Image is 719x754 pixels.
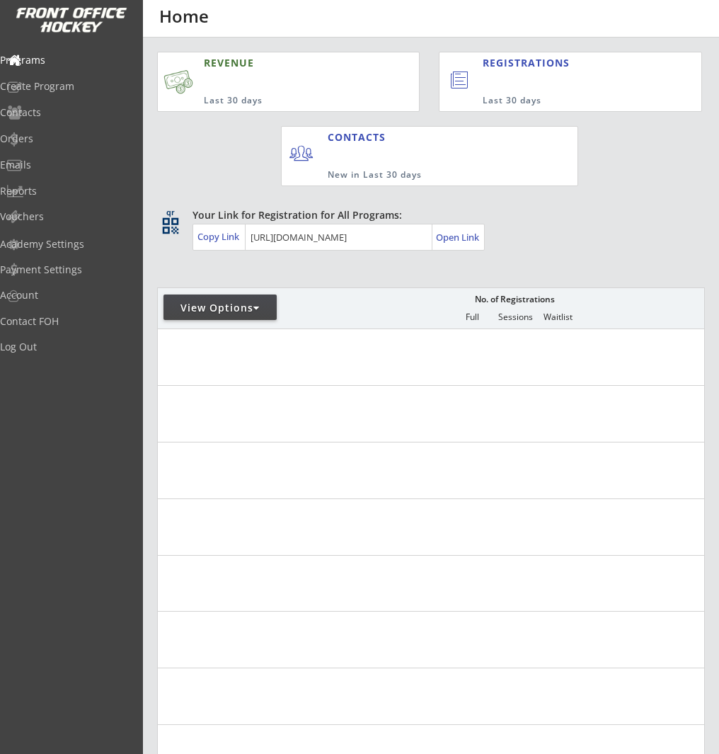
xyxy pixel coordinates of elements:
[483,95,643,107] div: Last 30 days
[436,227,481,247] a: Open Link
[197,230,242,243] div: Copy Link
[494,312,536,322] div: Sessions
[436,232,481,244] div: Open Link
[204,95,355,107] div: Last 30 days
[451,312,493,322] div: Full
[471,295,558,304] div: No. of Registrations
[328,169,512,181] div: New in Last 30 days
[328,130,392,144] div: CONTACTS
[161,208,178,217] div: qr
[163,301,277,315] div: View Options
[536,312,579,322] div: Waitlist
[483,56,638,70] div: REGISTRATIONS
[204,56,355,70] div: REVENUE
[192,208,661,222] div: Your Link for Registration for All Programs:
[160,215,181,236] button: qr_code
